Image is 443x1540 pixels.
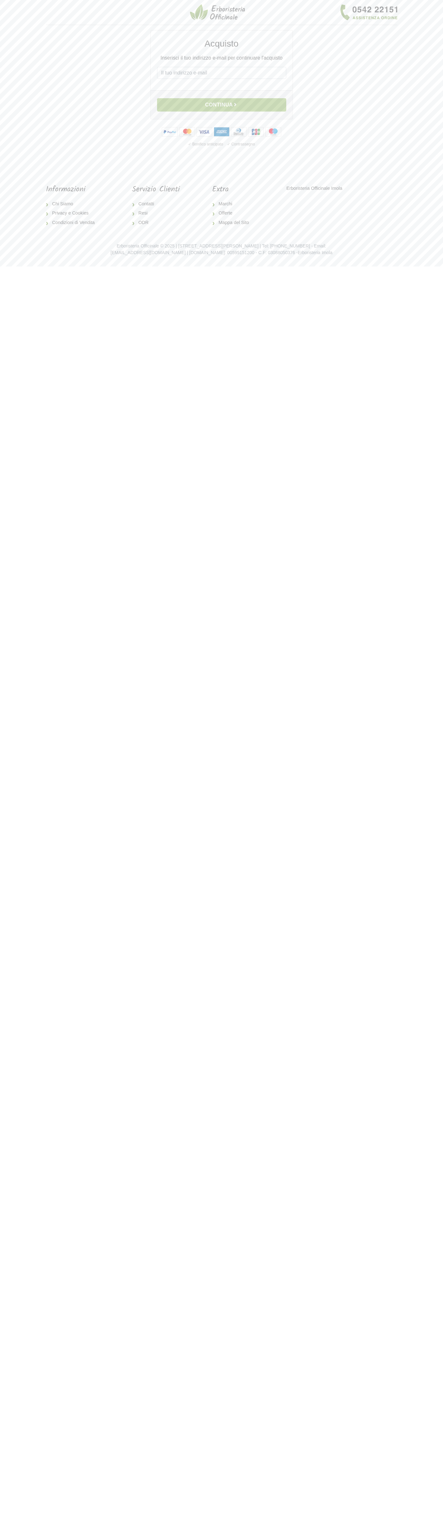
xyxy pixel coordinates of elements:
[298,250,332,255] a: Erboristeria Imola
[157,54,286,62] p: Inserisci il tuo indirizzo e-mail per continuare l'acquisto
[190,4,247,21] img: Erboristeria Officinale
[226,140,256,148] div: ✓ Contrassegno
[286,186,342,191] a: Erboristeria Officinale Imola
[46,185,100,194] h5: Informazioni
[46,209,100,218] a: Privacy e Cookies
[157,38,286,49] h2: Acquisto
[157,98,286,112] button: Continua
[212,185,254,194] h5: Extra
[132,209,180,218] a: Resi
[212,199,254,209] a: Marchi
[157,67,286,79] input: Il tuo indirizzo e-mail
[46,199,100,209] a: Chi Siamo
[46,218,100,228] a: Condizioni di Vendita
[212,209,254,218] a: Offerte
[212,218,254,228] a: Mappa del Sito
[132,185,180,194] h5: Servizio Clienti
[187,140,225,148] div: ✓ Bonifico anticipato
[132,218,180,228] a: ODR
[111,243,332,255] small: Erboristeria Officinale © 2025 | [STREET_ADDRESS][PERSON_NAME] | Tel: [PHONE_NUMBER] - Email: [EM...
[132,199,180,209] a: Contatti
